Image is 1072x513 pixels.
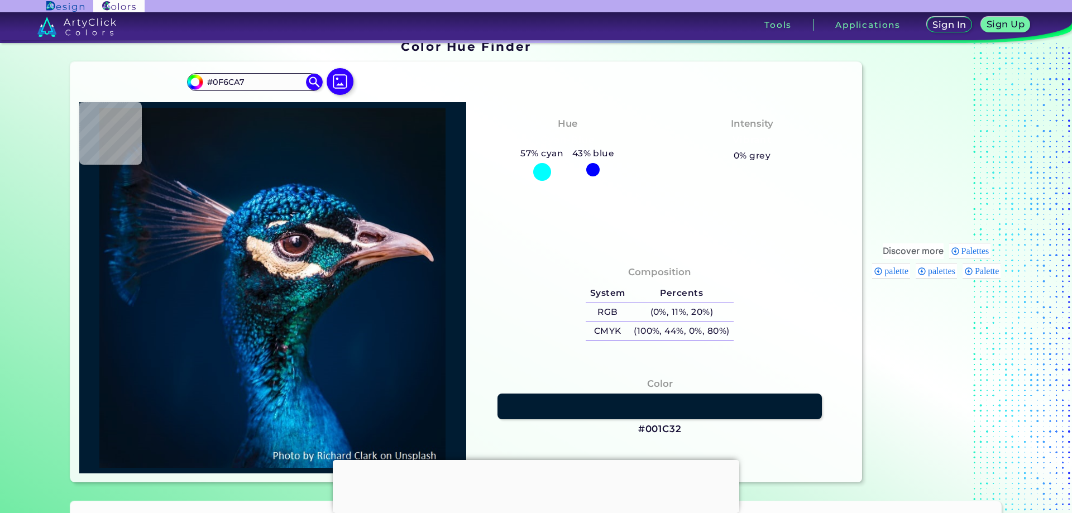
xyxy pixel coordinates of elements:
[536,133,599,147] h3: Cyan-Blue
[638,423,682,436] h3: #001C32
[764,21,792,29] h3: Tools
[586,284,629,303] h5: System
[934,21,965,30] h5: Sign In
[987,20,1023,29] h5: Sign Up
[306,74,323,90] img: icon search
[586,303,629,322] h5: RGB
[982,17,1028,32] a: Sign Up
[46,1,84,12] img: ArtyClick Design logo
[949,243,991,258] div: Palettes
[629,284,734,303] h5: Percents
[333,460,739,510] iframe: Advertisement
[928,266,959,276] span: palettes
[928,17,971,32] a: Sign In
[203,74,307,89] input: type color..
[884,266,912,276] span: palette
[327,68,353,95] img: icon picture
[883,243,944,259] div: These are topics related to the article that might interest you
[961,246,993,256] span: Palettes
[628,264,691,280] h4: Composition
[629,303,734,322] h5: (0%, 11%, 20%)
[629,322,734,341] h5: (100%, 44%, 0%, 80%)
[85,108,461,468] img: img_pavlin.jpg
[734,148,770,163] h5: 0% grey
[975,266,1003,276] span: Palette
[647,376,673,392] h4: Color
[916,263,957,279] div: palettes
[872,263,910,279] div: palette
[401,38,531,55] h1: Color Hue Finder
[835,21,901,29] h3: Applications
[568,146,619,161] h5: 43% blue
[586,322,629,341] h5: CMYK
[963,263,1001,279] div: Palette
[558,116,577,132] h4: Hue
[37,17,116,37] img: logo_artyclick_colors_white.svg
[728,133,777,147] h3: Vibrant
[731,116,773,132] h4: Intensity
[516,146,568,161] h5: 57% cyan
